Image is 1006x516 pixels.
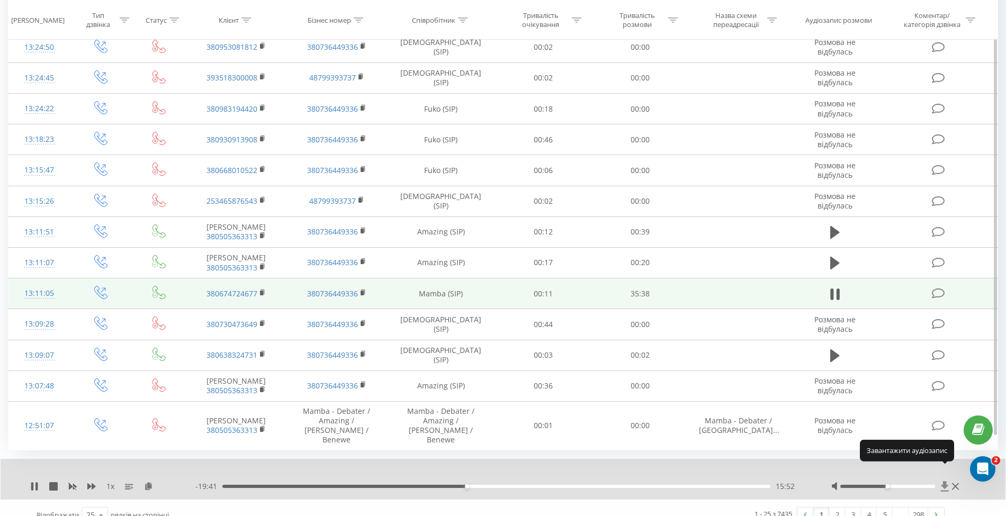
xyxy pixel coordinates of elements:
[592,309,688,340] td: 00:00
[387,309,495,340] td: [DEMOGRAPHIC_DATA] (SIP)
[465,484,469,488] div: Accessibility label
[592,62,688,93] td: 00:00
[495,278,591,309] td: 00:11
[206,134,257,144] a: 380930913908
[19,68,59,88] div: 13:24:45
[592,401,688,450] td: 00:00
[19,314,59,334] div: 13:09:28
[592,155,688,186] td: 00:00
[495,32,591,62] td: 00:02
[495,247,591,278] td: 00:17
[19,98,59,119] div: 13:24:22
[495,186,591,216] td: 00:02
[146,15,167,24] div: Статус
[814,130,856,149] span: Розмова не відбулась
[805,15,872,24] div: Аудіозапис розмови
[387,155,495,186] td: Fuko (SIP)
[79,11,117,29] div: Тип дзвінка
[592,186,688,216] td: 00:00
[387,216,495,247] td: Amazing (SIP)
[19,37,59,58] div: 13:24:50
[776,481,795,492] span: 15:52
[901,11,963,29] div: Коментар/категорія дзвінка
[992,456,1000,465] span: 2
[592,124,688,155] td: 00:00
[814,376,856,395] span: Розмова не відбулась
[495,62,591,93] td: 00:02
[814,37,856,57] span: Розмова не відбулась
[186,401,286,450] td: [PERSON_NAME]
[307,165,358,175] a: 380736449336
[387,62,495,93] td: [DEMOGRAPHIC_DATA] (SIP)
[308,15,351,24] div: Бізнес номер
[106,481,114,492] span: 1 x
[206,196,257,206] a: 253465876543
[206,104,257,114] a: 380983194420
[307,288,358,298] a: 380736449336
[886,484,890,488] div: Accessibility label
[387,94,495,124] td: Fuko (SIP)
[307,319,358,329] a: 380736449336
[495,216,591,247] td: 00:12
[186,216,286,247] td: [PERSON_NAME]
[495,340,591,370] td: 00:03
[592,247,688,278] td: 00:20
[699,415,779,435] span: Mamba - Debater / [GEOGRAPHIC_DATA]...
[592,278,688,309] td: 35:38
[186,247,286,278] td: [PERSON_NAME]
[387,370,495,401] td: Amazing (SIP)
[19,415,59,436] div: 12:51:07
[11,15,65,24] div: [PERSON_NAME]
[814,160,856,180] span: Розмова не відбулась
[19,376,59,396] div: 13:07:48
[814,415,856,435] span: Розмова не відбулась
[307,42,358,52] a: 380736449336
[219,15,239,24] div: Клієнт
[387,401,495,450] td: Mamba - Debater / Amazing / [PERSON_NAME] / Benewe
[387,278,495,309] td: Mamba (SIP)
[307,134,358,144] a: 380736449336
[495,401,591,450] td: 00:01
[387,124,495,155] td: Fuko (SIP)
[495,94,591,124] td: 00:18
[814,98,856,118] span: Розмова не відбулась
[19,345,59,366] div: 13:09:07
[387,247,495,278] td: Amazing (SIP)
[307,381,358,391] a: 380736449336
[286,401,387,450] td: Mamba - Debater / Amazing / [PERSON_NAME] / Benewe
[495,124,591,155] td: 00:46
[412,15,455,24] div: Співробітник
[592,340,688,370] td: 00:02
[970,456,995,482] iframe: Intercom live chat
[495,309,591,340] td: 00:44
[860,440,954,461] div: Завантажити аудіозапис
[206,288,257,298] a: 380674724677
[19,252,59,273] div: 13:11:07
[195,481,222,492] span: - 19:41
[206,425,257,435] a: 380505363313
[708,11,765,29] div: Назва схеми переадресації
[307,257,358,267] a: 380736449336
[309,73,356,83] a: 48799393737
[19,160,59,180] div: 13:15:47
[307,104,358,114] a: 380736449336
[19,283,59,304] div: 13:11:05
[206,73,257,83] a: 393518300008
[19,191,59,212] div: 13:15:26
[309,196,356,206] a: 48799393737
[814,191,856,211] span: Розмова не відбулась
[387,186,495,216] td: [DEMOGRAPHIC_DATA] (SIP)
[513,11,569,29] div: Тривалість очікування
[387,32,495,62] td: [DEMOGRAPHIC_DATA] (SIP)
[206,319,257,329] a: 380730473649
[592,32,688,62] td: 00:00
[206,165,257,175] a: 380668010522
[206,231,257,241] a: 380505363313
[495,155,591,186] td: 00:06
[206,42,257,52] a: 380953081812
[307,350,358,360] a: 380736449336
[814,68,856,87] span: Розмова не відбулась
[592,216,688,247] td: 00:39
[387,340,495,370] td: [DEMOGRAPHIC_DATA] (SIP)
[19,222,59,242] div: 13:11:51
